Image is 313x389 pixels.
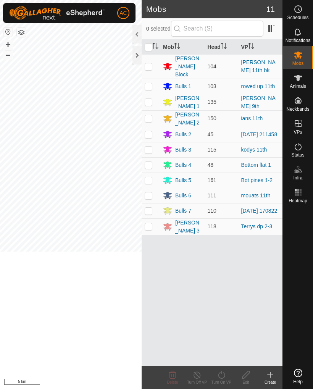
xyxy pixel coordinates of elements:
[241,223,273,229] a: Terrys dp 2-3
[208,83,216,89] span: 103
[241,192,271,199] a: mouats 11th
[9,6,105,20] img: Gallagher Logo
[175,192,191,200] div: Bulls 6
[286,107,309,111] span: Neckbands
[293,379,303,384] span: Help
[293,176,302,180] span: Infra
[185,379,209,385] div: Turn Off VP
[208,177,216,183] span: 161
[208,115,216,121] span: 150
[294,130,302,134] span: VPs
[175,146,191,154] div: Bulls 3
[241,147,267,153] a: kodys 11th
[292,61,303,66] span: Mobs
[175,55,202,79] div: [PERSON_NAME] Block
[234,379,258,385] div: Edit
[146,5,266,14] h2: Mobs
[209,379,234,385] div: Turn On VP
[208,99,216,105] span: 135
[241,162,271,168] a: Bottom flat 1
[208,131,214,137] span: 45
[208,63,216,69] span: 104
[286,38,310,43] span: Notifications
[175,94,202,110] div: [PERSON_NAME] 1
[208,192,216,199] span: 111
[146,25,171,33] span: 0 selected
[241,95,276,109] a: [PERSON_NAME] 9th
[241,177,273,183] a: Bot pines 1-2
[78,379,101,386] a: Contact Us
[287,15,308,20] span: Schedules
[3,50,13,59] button: –
[175,219,202,235] div: [PERSON_NAME] 3
[241,83,275,89] a: rowed up 11th
[160,40,205,55] th: Mob
[283,366,313,387] a: Help
[175,82,191,90] div: Bulls 1
[289,199,307,203] span: Heatmap
[208,223,216,229] span: 118
[175,161,191,169] div: Bulls 4
[248,44,254,50] p-sorticon: Activate to sort
[167,380,178,384] span: Delete
[241,115,263,121] a: ians 11th
[174,44,180,50] p-sorticon: Activate to sort
[175,111,202,127] div: [PERSON_NAME] 2
[241,131,278,137] a: [DATE] 211458
[266,3,275,15] span: 11
[290,84,306,89] span: Animals
[40,379,69,386] a: Privacy Policy
[241,208,278,214] a: [DATE] 170822
[119,9,127,17] span: AC
[208,208,216,214] span: 110
[238,40,283,55] th: VP
[175,207,191,215] div: Bulls 7
[152,44,158,50] p-sorticon: Activate to sort
[205,40,238,55] th: Head
[241,59,276,73] a: [PERSON_NAME] 11th bk
[171,21,263,37] input: Search (S)
[175,131,191,139] div: Bulls 2
[258,379,282,385] div: Create
[3,27,13,37] button: Reset Map
[208,162,214,168] span: 48
[3,40,13,49] button: +
[208,147,216,153] span: 115
[221,44,227,50] p-sorticon: Activate to sort
[291,153,304,157] span: Status
[17,28,26,37] button: Map Layers
[175,176,191,184] div: Bulls 5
